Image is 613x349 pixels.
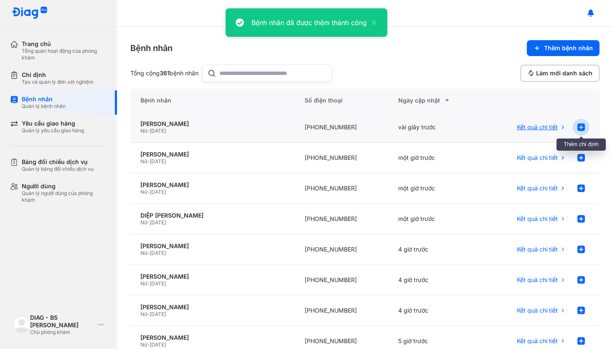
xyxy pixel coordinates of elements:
[140,250,147,256] span: Nữ
[140,158,147,164] span: Nữ
[517,154,558,162] span: Kết quả chi tiết
[140,334,285,341] div: [PERSON_NAME]
[140,280,147,287] span: Nữ
[12,7,48,20] img: logo
[22,40,107,48] div: Trang chủ
[147,128,150,134] span: -
[389,112,483,143] div: vài giây trước
[22,190,107,203] div: Quản lý người dùng của phòng khám
[295,89,389,112] div: Số điện thoại
[389,295,483,326] div: 4 giờ trước
[130,89,295,112] div: Bệnh nhân
[160,69,170,77] span: 361
[140,212,285,219] div: DIỆP [PERSON_NAME]
[517,276,558,284] span: Kết quả chi tiết
[517,123,558,131] span: Kết quả chi tiết
[140,273,285,280] div: [PERSON_NAME]
[295,234,389,265] div: [PHONE_NUMBER]
[147,341,150,348] span: -
[140,120,285,128] div: [PERSON_NAME]
[30,314,95,329] div: DIAG - BS [PERSON_NAME]
[527,40,600,56] button: Thêm bệnh nhân
[147,280,150,287] span: -
[140,219,147,226] span: Nữ
[295,204,389,234] div: [PHONE_NUMBER]
[295,295,389,326] div: [PHONE_NUMBER]
[140,311,147,317] span: Nữ
[389,204,483,234] div: một giờ trước
[22,166,94,172] div: Quản lý bảng đối chiếu dịch vụ
[517,215,558,223] span: Kết quả chi tiết
[295,112,389,143] div: [PHONE_NUMBER]
[147,250,150,256] span: -
[517,185,558,192] span: Kết quả chi tiết
[517,307,558,314] span: Kết quả chi tiết
[140,303,285,311] div: [PERSON_NAME]
[295,265,389,295] div: [PHONE_NUMBER]
[150,219,166,226] span: [DATE]
[140,151,285,158] div: [PERSON_NAME]
[22,48,107,61] div: Tổng quan hoạt động của phòng khám
[389,265,483,295] div: 4 giờ trước
[517,337,558,345] span: Kết quả chi tiết
[30,329,95,336] div: Chủ phòng khám
[130,69,198,77] div: Tổng cộng bệnh nhân
[389,143,483,173] div: một giờ trước
[150,189,166,195] span: [DATE]
[150,311,166,317] span: [DATE]
[22,127,84,134] div: Quản lý yêu cầu giao hàng
[389,234,483,265] div: 4 giờ trước
[140,341,147,348] span: Nữ
[252,18,367,28] div: Bệnh nhân đã được thêm thành công
[150,280,166,287] span: [DATE]
[389,173,483,204] div: một giờ trước
[295,143,389,173] div: [PHONE_NUMBER]
[140,242,285,250] div: [PERSON_NAME]
[140,189,147,195] span: Nữ
[544,44,593,52] span: Thêm bệnh nhân
[22,103,66,110] div: Quản lý bệnh nhân
[150,250,166,256] span: [DATE]
[147,311,150,317] span: -
[22,71,94,79] div: Chỉ định
[150,341,166,348] span: [DATE]
[140,181,285,189] div: [PERSON_NAME]
[521,65,600,82] button: Làm mới danh sách
[130,42,173,54] div: Bệnh nhân
[13,316,30,333] img: logo
[150,158,166,164] span: [DATE]
[140,128,147,134] span: Nữ
[399,95,473,105] div: Ngày cập nhật
[22,120,84,127] div: Yêu cầu giao hàng
[22,79,94,85] div: Tạo và quản lý đơn xét nghiệm
[22,95,66,103] div: Bệnh nhân
[536,69,593,77] span: Làm mới danh sách
[22,182,107,190] div: Người dùng
[147,158,150,164] span: -
[147,189,150,195] span: -
[295,173,389,204] div: [PHONE_NUMBER]
[22,158,94,166] div: Bảng đối chiếu dịch vụ
[517,246,558,253] span: Kết quả chi tiết
[367,18,377,28] button: close
[147,219,150,226] span: -
[150,128,166,134] span: [DATE]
